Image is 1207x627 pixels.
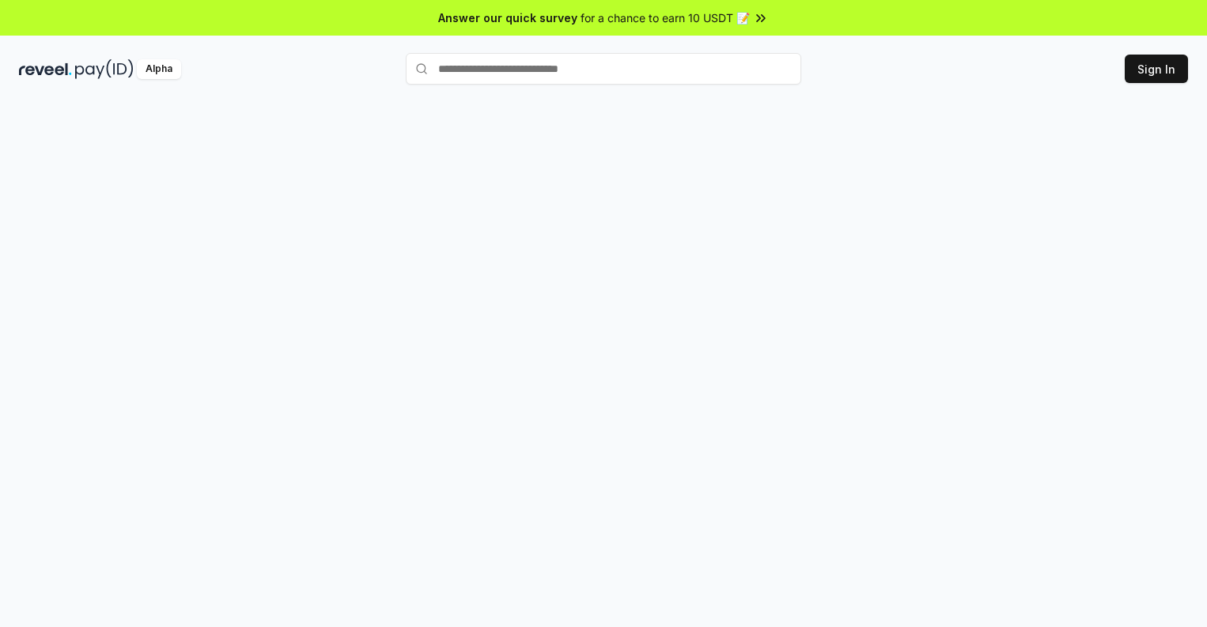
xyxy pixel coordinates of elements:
[19,59,72,79] img: reveel_dark
[1125,55,1188,83] button: Sign In
[75,59,134,79] img: pay_id
[581,9,750,26] span: for a chance to earn 10 USDT 📝
[137,59,181,79] div: Alpha
[438,9,577,26] span: Answer our quick survey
